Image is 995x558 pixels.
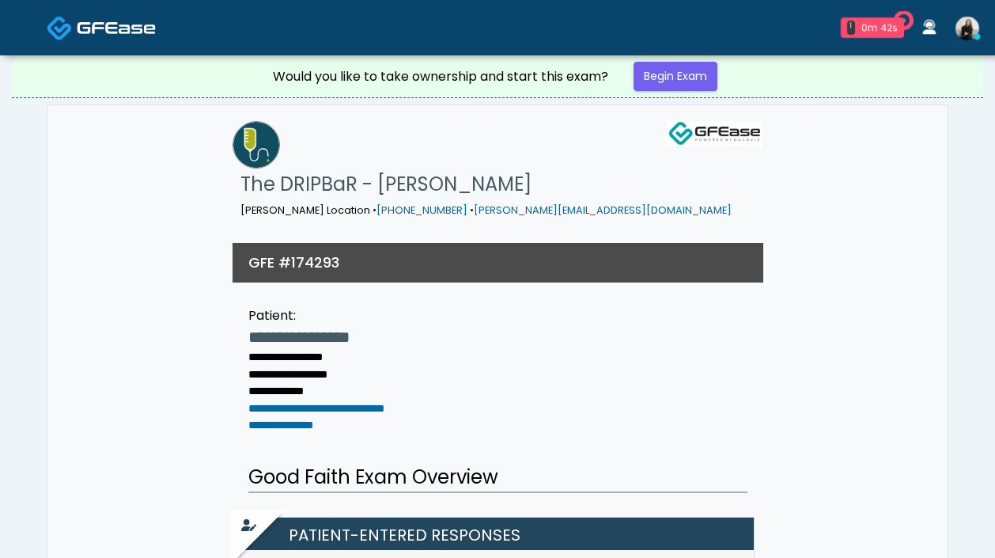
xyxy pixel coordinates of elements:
[77,20,156,36] img: Docovia
[248,463,747,493] h2: Good Faith Exam Overview
[273,67,608,86] div: Would you like to take ownership and start this exam?
[861,21,898,35] div: 0m 42s
[668,121,762,146] img: GFEase Logo
[376,203,467,217] a: [PHONE_NUMBER]
[831,11,914,44] a: 1 0m 42s
[470,203,474,217] span: •
[47,2,156,53] a: Docovia
[240,203,732,217] small: [PERSON_NAME] Location
[847,21,855,35] div: 1
[373,203,376,217] span: •
[249,518,754,550] h2: Patient-entered Responses
[634,62,717,91] a: Begin Exam
[240,169,732,200] h1: The DRIPBaR - [PERSON_NAME]
[233,121,280,169] img: The DRIPBaR - McKinney
[955,17,979,40] img: Sydney Lundberg
[248,252,339,272] h3: GFE #174293
[248,306,384,325] div: Patient:
[474,203,732,217] a: [PERSON_NAME][EMAIL_ADDRESS][DOMAIN_NAME]
[47,15,73,41] img: Docovia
